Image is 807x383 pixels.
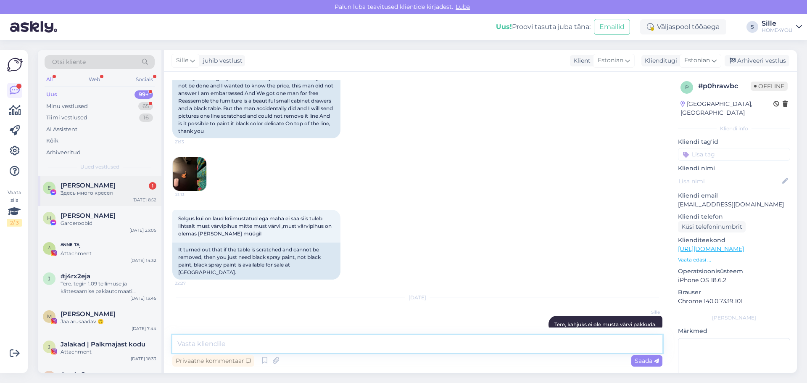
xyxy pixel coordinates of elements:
input: Lisa tag [678,148,790,161]
div: # p0hrawbc [698,81,751,91]
a: SilleHOME4YOU [762,20,802,34]
div: Здесь много кресел [61,189,156,197]
div: [DATE] 16:33 [131,356,156,362]
img: Askly Logo [7,57,23,73]
span: Sille [176,56,188,65]
p: Vaata edasi ... [678,256,790,264]
div: Proovi tasuta juba täna: [496,22,591,32]
div: [DATE] 6:52 [132,197,156,203]
span: 21:13 [175,191,207,198]
span: Jalakad | Palkmajast kodu [61,341,145,348]
div: 99+ [134,90,153,99]
span: Uued vestlused [80,163,119,171]
span: E [47,185,51,191]
div: [DATE] [172,294,662,301]
div: Arhiveeri vestlus [725,55,789,66]
span: Offline [751,82,788,91]
div: Privaatne kommentaar [172,355,254,367]
span: Saada [635,357,659,365]
img: Attachment [173,157,206,191]
div: Since you brought [PERSON_NAME] furniture assembly could not be done and I wanted to know the pri... [172,71,340,138]
span: Mari Klst [61,310,116,318]
div: Minu vestlused [46,102,88,111]
span: Halja Kivi [61,212,116,219]
div: Arhiveeritud [46,148,81,157]
div: Web [87,74,102,85]
div: Vaata siia [7,189,22,227]
span: H [47,215,51,221]
div: Socials [134,74,155,85]
div: 2 / 3 [7,219,22,227]
p: Kliendi tag'id [678,137,790,146]
p: Chrome 140.0.7339.101 [678,297,790,306]
p: Kliendi telefon [678,212,790,221]
div: Attachment [61,250,156,257]
div: All [45,74,54,85]
span: #ce4u8aaa [61,371,97,378]
span: ᴬᴺᴺᴱ ᵀᴬ. [61,242,81,250]
div: [DATE] 23:05 [129,227,156,233]
div: [PERSON_NAME] [678,314,790,322]
p: Klienditeekond [678,236,790,245]
p: iPhone OS 18.6.2 [678,276,790,285]
span: 21:13 [175,139,206,145]
span: 22:27 [175,280,206,286]
span: Estonian [684,56,710,65]
div: Küsi telefoninumbrit [678,221,746,232]
p: [EMAIL_ADDRESS][DOMAIN_NAME] [678,200,790,209]
span: ᴬ [48,245,50,251]
span: #j4rx2eja [61,272,90,280]
div: Tere. tegin 1.09 tellimuse ja kättesaamise pakiautomaati [GEOGRAPHIC_DATA] Lasnamägi aga pole vee... [61,280,156,295]
div: juhib vestlust [200,56,243,65]
div: Klienditugi [641,56,677,65]
div: Jaa arusaadav 🙃 [61,318,156,325]
p: Brauser [678,288,790,297]
span: p [685,84,689,90]
div: HOME4YOU [762,27,793,34]
div: Garderoobid [61,219,156,227]
div: 65 [138,102,153,111]
div: S [746,21,758,33]
span: Tere, kahjuks ei ole musta värvi pakkuda. [554,321,657,328]
button: Emailid [594,19,630,35]
div: Klient [570,56,591,65]
div: Väljaspool tööaega [640,19,726,34]
p: Operatsioonisüsteem [678,267,790,276]
div: AI Assistent [46,125,77,134]
div: [DATE] 14:32 [130,257,156,264]
span: J [48,343,50,350]
span: Elvira Grudeva [61,182,116,189]
b: Uus! [496,23,512,31]
span: M [47,313,52,320]
div: Attachment [61,348,156,356]
div: Uus [46,90,57,99]
div: 1 [149,182,156,190]
a: [URL][DOMAIN_NAME] [678,245,744,253]
span: Otsi kliente [52,58,86,66]
div: [GEOGRAPHIC_DATA], [GEOGRAPHIC_DATA] [680,100,773,117]
div: It turned out that if the table is scratched and cannot be removed, then you just need black spra... [172,243,340,280]
div: 16 [139,114,153,122]
p: Kliendi nimi [678,164,790,173]
div: Sille [762,20,793,27]
span: Estonian [598,56,623,65]
div: Kõik [46,137,58,145]
div: [DATE] 7:44 [132,325,156,332]
div: [DATE] 13:45 [130,295,156,301]
span: Luba [453,3,472,11]
span: Selgus kui on laud kriimustatud ega maha ei saa siis tuleb lihtsalt must värvipihus mitte must vä... [178,215,333,237]
p: Märkmed [678,327,790,335]
span: j [48,275,50,282]
input: Lisa nimi [678,177,781,186]
span: Sille [628,309,660,315]
div: Tiimi vestlused [46,114,87,122]
p: Kliendi email [678,191,790,200]
div: Kliendi info [678,125,790,132]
